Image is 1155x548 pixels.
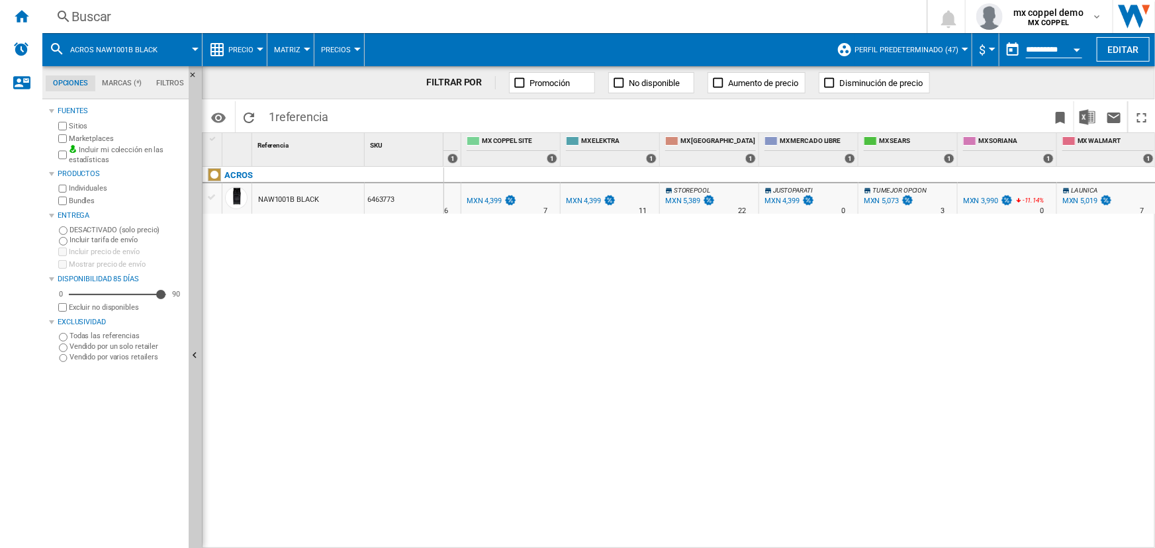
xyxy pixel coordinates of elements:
[58,185,67,193] input: Individuales
[370,142,383,149] span: SKU
[228,33,260,66] button: Precio
[764,197,800,205] div: MXN 4,399
[467,197,502,205] div: MXN 4,399
[663,133,759,166] div: MX [GEOGRAPHIC_DATA] 1 offers sold by MX LIVERPOOL
[58,274,183,285] div: Disponibilidad 85 Días
[1043,154,1054,163] div: 1 offers sold by MX SORIANA
[1000,195,1013,206] img: promotionV3.png
[169,289,183,299] div: 90
[95,75,150,91] md-tab-item: Marcas (*)
[1065,36,1089,60] button: Open calendar
[1140,205,1144,218] div: Tiempo de entrega : 7 días
[58,134,67,143] input: Marketplaces
[365,183,443,214] div: 6463773
[745,154,756,163] div: 1 offers sold by MX LIVERPOOL
[70,33,171,66] button: ACROS NAW1001B BLACK
[367,133,443,154] div: Sort None
[71,7,892,26] div: Buscar
[69,247,183,257] label: Incluir precio de envío
[1099,195,1113,206] img: promotionV3.png
[961,195,1013,208] div: MXN 3,990
[69,331,183,341] label: Todas las referencias
[728,78,798,88] span: Aumento de precio
[1078,136,1154,148] span: MX WALMART
[780,136,855,148] span: MX MERCADO LIBRE
[1129,101,1155,132] button: Maximizar
[58,210,183,221] div: Entrega
[530,78,570,88] span: Promoción
[566,197,601,205] div: MXN 4,399
[963,197,998,205] div: MXN 3,990
[274,46,300,54] span: Matriz
[482,136,557,148] span: MX COPPEL SITE
[646,154,657,163] div: 1 offers sold by MX ELEKTRA
[1074,101,1101,132] button: Descargar en Excel
[321,33,357,66] div: Precios
[69,134,183,144] label: Marketplaces
[224,167,253,183] div: Haga clic para filtrar por esa marca
[69,342,183,351] label: Vendido por un solo retailer
[603,195,616,206] img: promotionV3.png
[58,197,67,205] input: Bundles
[1060,195,1113,208] div: MXN 5,019
[802,195,815,206] img: promotionV3.png
[762,195,815,208] div: MXN 4,399
[189,66,205,90] button: Ocultar
[70,46,158,54] span: ACROS NAW1001B BLACK
[504,195,517,206] img: promotionV3.png
[58,122,67,130] input: Sitios
[979,33,992,66] button: $
[69,288,166,301] md-slider: Disponibilidad
[58,169,183,179] div: Productos
[819,72,930,93] button: Disminución de precio
[58,248,67,256] input: Incluir precio de envío
[861,133,957,166] div: MX SEARS 1 offers sold by MX SEARS
[1023,197,1039,204] span: -11.14
[680,136,756,148] span: MX [GEOGRAPHIC_DATA]
[581,136,657,148] span: MX ELEKTRA
[255,133,364,154] div: Referencia Sort None
[228,46,254,54] span: Precio
[58,303,67,312] input: Mostrar precio de envío
[205,105,232,129] button: Opciones
[257,142,289,149] span: Referencia
[674,187,710,194] span: STOREPOOL
[629,78,680,88] span: No disponible
[13,41,29,57] img: alerts-logo.svg
[58,147,67,163] input: Incluir mi colección en las estadísticas
[59,333,68,342] input: Todas las referencias
[1028,19,1069,27] b: MX COPPEL
[639,205,647,218] div: Tiempo de entrega : 11 días
[872,187,927,194] span: TU MEJOR OPCION
[46,75,95,91] md-tab-item: Opciones
[837,33,965,66] div: Perfil predeterminado (47)
[225,133,252,154] div: Sort None
[59,354,68,363] input: Vendido por varios retailers
[274,33,307,66] div: Matriz
[69,145,183,165] label: Incluir mi colección en las estadísticas
[941,205,945,218] div: Tiempo de entrega : 3 días
[236,101,262,132] button: Recargar
[855,33,965,66] button: Perfil predeterminado (47)
[1040,205,1044,218] div: Tiempo de entrega : 0 día
[464,133,560,166] div: MX COPPEL SITE 1 offers sold by MX COPPEL SITE
[979,43,986,57] span: $
[427,76,496,89] div: FILTRAR POR
[978,136,1054,148] span: MX SORIANA
[762,133,858,166] div: MX MERCADO LIBRE 1 offers sold by MX MERCADO LIBRE
[1047,101,1074,132] button: Marcar este reporte
[1013,6,1084,19] span: mx coppel demo
[773,187,813,194] span: JUSTOPARATI
[543,205,547,218] div: Tiempo de entrega : 7 días
[663,195,716,208] div: MXN 5,389
[69,196,183,206] label: Bundles
[708,72,806,93] button: Aumento de precio
[56,289,66,299] div: 0
[1062,197,1097,205] div: MXN 5,019
[465,195,517,208] div: MXN 4,399
[509,72,595,93] button: Promoción
[1080,109,1095,125] img: excel-24x24.png
[321,46,351,54] span: Precios
[564,195,616,208] div: MXN 4,399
